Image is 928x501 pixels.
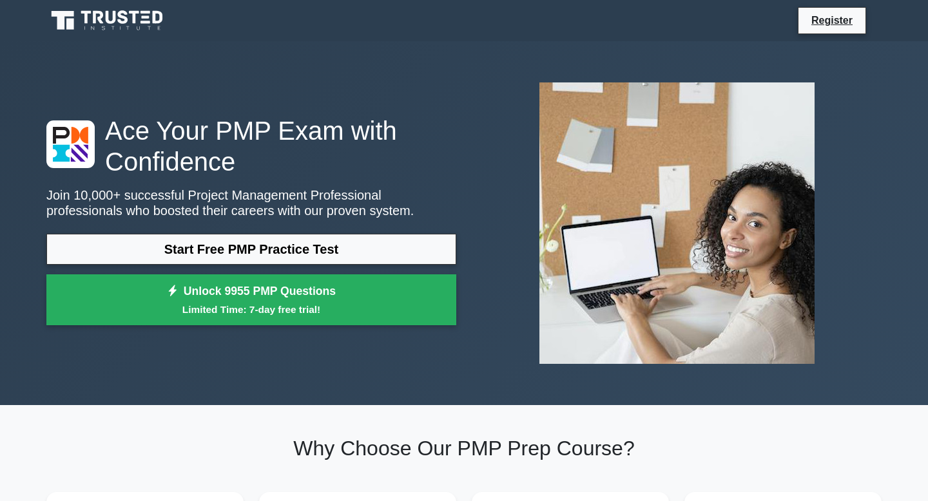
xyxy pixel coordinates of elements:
[46,187,456,218] p: Join 10,000+ successful Project Management Professional professionals who boosted their careers w...
[63,302,440,317] small: Limited Time: 7-day free trial!
[46,436,882,460] h2: Why Choose Our PMP Prep Course?
[804,12,860,28] a: Register
[46,274,456,326] a: Unlock 9955 PMP QuestionsLimited Time: 7-day free trial!
[46,115,456,177] h1: Ace Your PMP Exam with Confidence
[46,234,456,265] a: Start Free PMP Practice Test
